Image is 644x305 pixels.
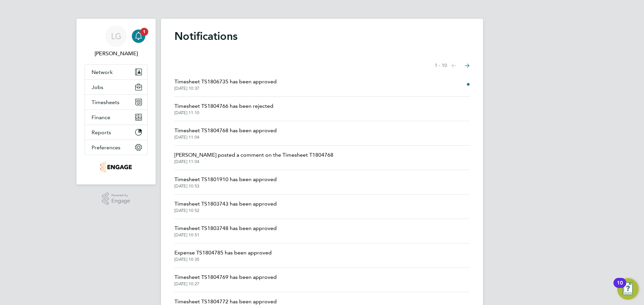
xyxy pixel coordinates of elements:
[102,193,130,205] a: Powered byEngage
[85,110,147,125] button: Finance
[174,273,277,281] span: Timesheet TS1804769 has been approved
[92,129,111,136] span: Reports
[92,69,113,75] span: Network
[174,175,277,183] span: Timesheet TS1801910 has been approved
[92,114,110,121] span: Finance
[174,135,277,140] span: [DATE] 11:04
[85,125,147,140] button: Reports
[174,102,273,110] span: Timesheet TS1804766 has been rejected
[174,200,277,213] a: Timesheet TS1803743 has been approved[DATE] 10:52
[435,59,470,72] nav: Select page of notifications list
[174,175,277,189] a: Timesheet TS1801910 has been approved[DATE] 10:53
[100,162,131,172] img: tribuildsolutions-logo-retina.png
[174,78,277,86] span: Timesheet TS1806735 has been approved
[174,249,272,257] span: Expense TS1804785 has been approved
[174,224,277,238] a: Timesheet TS1803748 has been approved[DATE] 10:51
[85,50,148,58] span: Lee Garrity
[174,224,277,232] span: Timesheet TS1803748 has been approved
[174,151,333,164] a: [PERSON_NAME] posted a comment on the Timesheet T1804768[DATE] 11:04
[617,283,623,292] div: 10
[174,183,277,189] span: [DATE] 10:53
[174,151,333,159] span: [PERSON_NAME] posted a comment on the Timesheet T1804768
[174,110,273,116] span: [DATE] 11:10
[111,193,130,198] span: Powered by
[111,32,121,41] span: LG
[174,273,277,287] a: Timesheet TS1804769 has been approved[DATE] 10:27
[174,249,272,262] a: Expense TS1804785 has been approved[DATE] 10:35
[76,19,156,184] nav: Main navigation
[92,84,103,90] span: Jobs
[85,65,147,79] button: Network
[174,232,277,238] span: [DATE] 10:51
[92,144,120,151] span: Preferences
[174,102,273,116] a: Timesheet TS1804766 has been rejected[DATE] 11:10
[92,99,119,105] span: Timesheets
[85,25,148,58] a: LG[PERSON_NAME]
[174,86,277,91] span: [DATE] 10:37
[174,257,272,262] span: [DATE] 10:35
[85,95,147,109] button: Timesheets
[617,278,639,300] button: Open Resource Center, 10 new notifications
[174,200,277,208] span: Timesheet TS1803743 has been approved
[174,127,277,135] span: Timesheet TS1804768 has been approved
[174,29,470,43] h1: Notifications
[85,162,148,172] a: Go to home page
[85,80,147,94] button: Jobs
[174,208,277,213] span: [DATE] 10:52
[174,281,277,287] span: [DATE] 10:27
[132,25,145,47] a: 1
[85,140,147,155] button: Preferences
[174,127,277,140] a: Timesheet TS1804768 has been approved[DATE] 11:04
[435,62,447,69] span: 1 - 10
[111,198,130,204] span: Engage
[140,28,148,36] span: 1
[174,159,333,164] span: [DATE] 11:04
[174,78,277,91] a: Timesheet TS1806735 has been approved[DATE] 10:37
